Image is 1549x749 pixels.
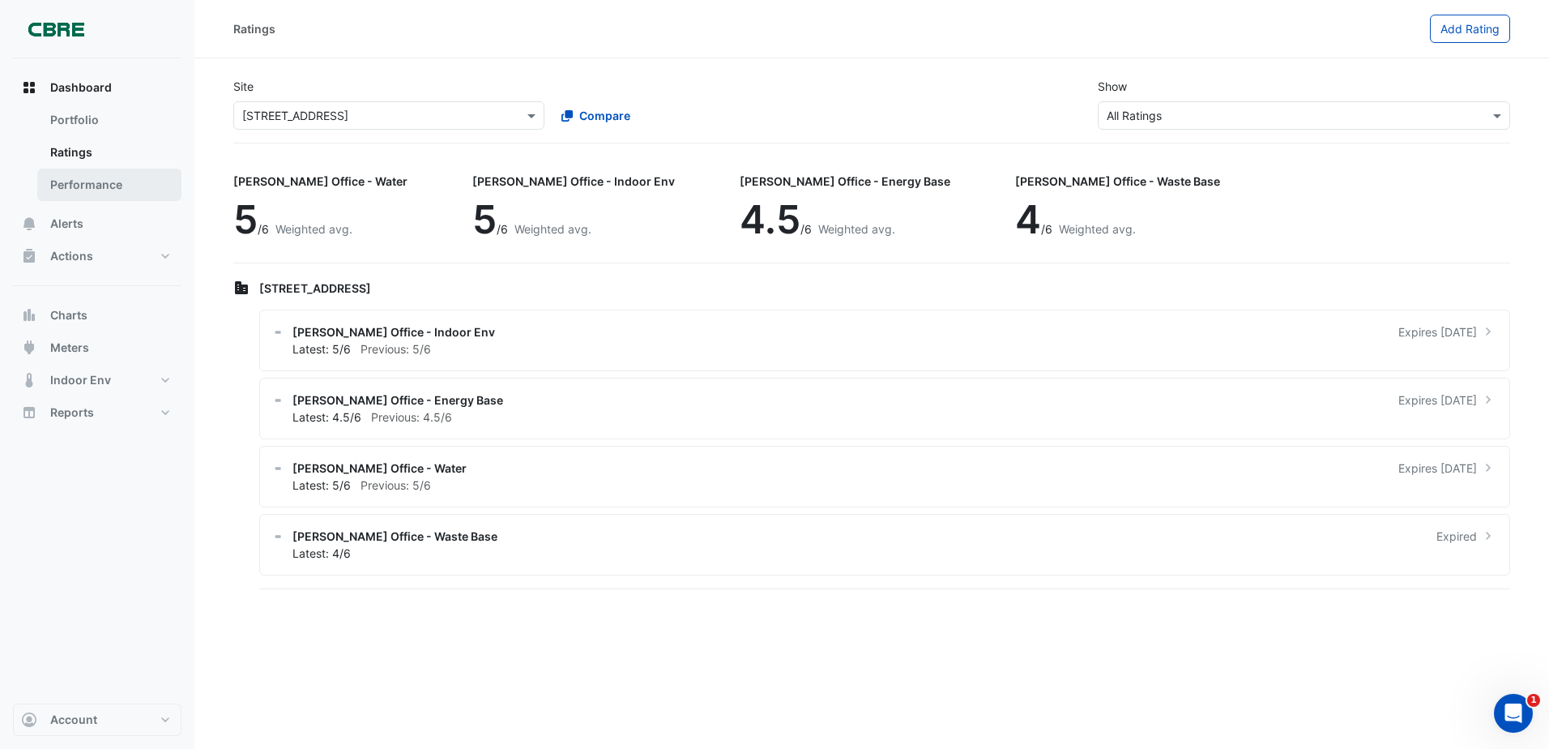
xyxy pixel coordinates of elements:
[371,410,452,424] span: Previous: 4.5/6
[1494,694,1533,733] iframe: Intercom live chat
[37,136,181,169] a: Ratings
[292,323,495,340] span: [PERSON_NAME] Office - Indoor Env
[818,222,895,236] span: Weighted avg.
[13,104,181,208] div: Dashboard
[292,546,351,560] span: Latest: 4/6
[1527,694,1540,707] span: 1
[579,107,630,124] span: Compare
[21,307,37,323] app-icon: Charts
[37,169,181,201] a: Performance
[292,478,351,492] span: Latest: 5/6
[292,392,503,409] span: [PERSON_NAME] Office - Energy Base
[37,104,181,136] a: Portfolio
[1015,195,1041,243] span: 4
[472,173,675,190] div: [PERSON_NAME] Office - Indoor Env
[50,79,112,96] span: Dashboard
[1059,222,1136,236] span: Weighted avg.
[19,13,92,45] img: Company Logo
[497,222,508,236] span: /6
[514,222,591,236] span: Weighted avg.
[233,173,408,190] div: [PERSON_NAME] Office - Water
[740,195,800,243] span: 4.5
[740,173,950,190] div: [PERSON_NAME] Office - Energy Base
[13,240,181,272] button: Actions
[21,372,37,388] app-icon: Indoor Env
[258,222,269,236] span: /6
[1098,78,1127,95] label: Show
[1015,173,1220,190] div: [PERSON_NAME] Office - Waste Base
[275,222,352,236] span: Weighted avg.
[13,332,181,364] button: Meters
[292,410,361,424] span: Latest: 4.5/6
[800,222,812,236] span: /6
[21,404,37,421] app-icon: Reports
[21,79,37,96] app-icon: Dashboard
[233,78,254,95] label: Site
[13,71,181,104] button: Dashboard
[21,340,37,356] app-icon: Meters
[50,712,97,728] span: Account
[50,404,94,421] span: Reports
[13,299,181,332] button: Charts
[472,195,497,243] span: 5
[1436,528,1477,545] span: Expired
[1440,22,1500,36] span: Add Rating
[361,478,431,492] span: Previous: 5/6
[13,364,181,396] button: Indoor Env
[551,101,641,130] button: Compare
[1398,323,1477,340] span: Expires [DATE]
[292,342,351,356] span: Latest: 5/6
[50,340,89,356] span: Meters
[21,248,37,264] app-icon: Actions
[50,216,83,232] span: Alerts
[1398,392,1477,409] span: Expires [DATE]
[50,248,93,264] span: Actions
[233,20,275,37] div: Ratings
[292,460,467,477] span: [PERSON_NAME] Office - Water
[1398,460,1477,477] span: Expires [DATE]
[1041,222,1052,236] span: /6
[292,528,497,545] span: [PERSON_NAME] Office - Waste Base
[13,208,181,240] button: Alerts
[361,342,431,356] span: Previous: 5/6
[50,307,87,323] span: Charts
[259,281,371,295] span: [STREET_ADDRESS]
[233,195,258,243] span: 5
[50,372,111,388] span: Indoor Env
[13,396,181,429] button: Reports
[13,704,181,736] button: Account
[1430,15,1510,43] button: Add Rating
[21,216,37,232] app-icon: Alerts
